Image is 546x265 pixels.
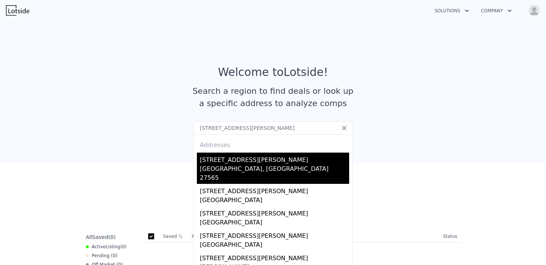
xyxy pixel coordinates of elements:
[92,234,108,240] span: Saved
[160,230,189,242] th: Saved
[440,230,460,243] th: Status
[194,121,352,135] input: Search an address or region...
[189,230,440,243] th: Address
[200,165,349,184] div: [GEOGRAPHIC_DATA], [GEOGRAPHIC_DATA] 27565
[83,187,463,200] div: Saved Properties
[6,5,29,16] img: Lotside
[86,253,117,259] div: Pending ( 0 )
[92,244,127,250] span: Active ( 0 )
[218,66,328,79] div: Welcome to Lotside !
[200,196,349,206] div: [GEOGRAPHIC_DATA]
[200,218,349,229] div: [GEOGRAPHIC_DATA]
[200,206,349,218] div: [STREET_ADDRESS][PERSON_NAME]
[200,229,349,240] div: [STREET_ADDRESS][PERSON_NAME]
[475,4,518,17] button: Company
[86,233,116,241] div: All ( 0 )
[197,135,349,153] div: Addresses
[200,240,349,251] div: [GEOGRAPHIC_DATA]
[200,184,349,196] div: [STREET_ADDRESS][PERSON_NAME]
[190,85,356,109] div: Search a region to find deals or look up a specific address to analyze comps
[105,244,120,249] span: Listing
[83,206,463,218] div: Save properties to see them here
[200,153,349,165] div: [STREET_ADDRESS][PERSON_NAME]
[528,4,540,16] img: avatar
[429,4,475,17] button: Solutions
